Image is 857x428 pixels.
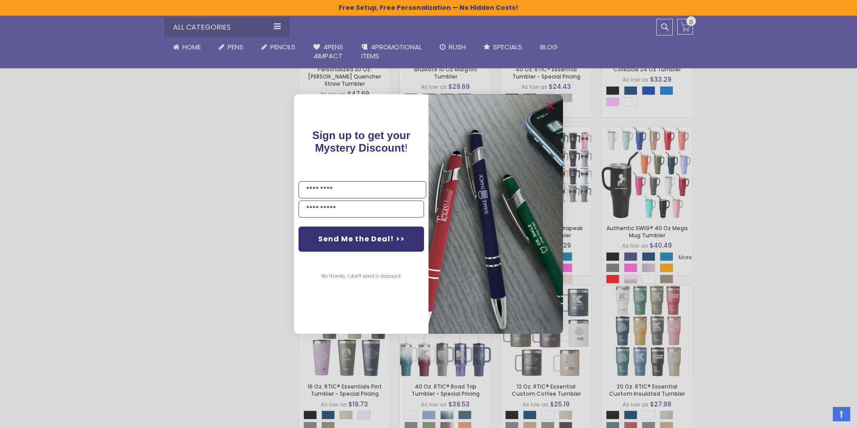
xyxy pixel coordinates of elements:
[312,129,411,154] span: Sign up to get your Mystery Discount
[299,227,424,252] button: Send Me the Deal! >>
[543,99,558,113] button: Close dialog
[428,94,563,333] img: pop-up-image
[317,265,406,288] button: No thanks, I don't want a discount.
[312,129,411,154] span: !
